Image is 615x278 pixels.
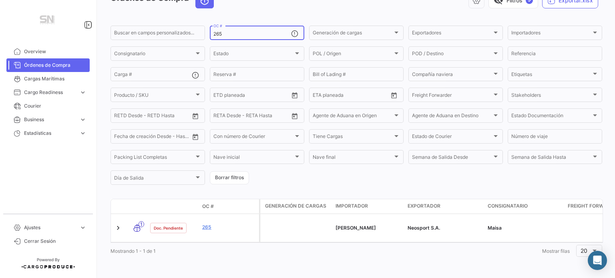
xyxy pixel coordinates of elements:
[213,135,293,140] span: Con número de Courier
[24,48,86,55] span: Overview
[313,93,327,99] input: Desde
[114,135,129,140] input: Desde
[6,58,90,72] a: Órdenes de Compra
[233,114,269,120] input: Hasta
[488,202,528,210] span: Consignatario
[488,225,502,231] span: Maisa
[213,114,228,120] input: Desde
[189,110,201,122] button: Open calendar
[511,114,591,120] span: Estado Documentación
[24,75,86,82] span: Cargas Marítimas
[147,203,199,210] datatable-header-cell: Estado Doc.
[265,202,326,210] span: Generación de cargas
[412,31,492,37] span: Exportadores
[24,238,86,245] span: Cerrar Sesión
[6,72,90,86] a: Cargas Marítimas
[213,156,293,161] span: Nave inicial
[114,93,194,99] span: Producto / SKU
[127,203,147,210] datatable-header-cell: Modo de Transporte
[79,130,86,137] span: expand_more
[114,114,129,120] input: Desde
[408,202,440,210] span: Exportador
[336,202,368,210] span: Importador
[542,248,570,254] span: Mostrar filas
[79,224,86,231] span: expand_more
[260,199,332,214] datatable-header-cell: Generación de cargas
[412,114,492,120] span: Agente de Aduana en Destino
[210,171,249,184] button: Borrar filtros
[28,10,68,32] img: Manufactura+Logo.png
[511,156,591,161] span: Semana de Salida Hasta
[154,225,183,231] span: Doc. Pendiente
[213,93,228,99] input: Desde
[233,93,269,99] input: Hasta
[202,224,256,231] a: 265
[199,200,259,213] datatable-header-cell: OC #
[412,93,492,99] span: Freight Forwarder
[139,221,144,227] span: 1
[404,199,484,214] datatable-header-cell: Exportador
[289,89,301,101] button: Open calendar
[24,102,86,110] span: Courier
[313,52,393,58] span: POL / Origen
[412,73,492,78] span: Compañía naviera
[581,247,587,254] span: 20
[313,114,393,120] span: Agente de Aduana en Origen
[412,135,492,140] span: Estado de Courier
[24,62,86,69] span: Órdenes de Compra
[114,156,194,161] span: Packing List Completas
[79,89,86,96] span: expand_more
[313,156,393,161] span: Nave final
[24,224,76,231] span: Ajustes
[588,251,607,270] div: Abrir Intercom Messenger
[388,89,400,101] button: Open calendar
[6,99,90,113] a: Courier
[114,224,122,232] a: Expand/Collapse Row
[24,89,76,96] span: Cargo Readiness
[412,156,492,161] span: Semana de Salida Desde
[213,52,293,58] span: Estado
[336,225,376,231] span: Piero Butti
[111,248,156,254] span: Mostrando 1 - 1 de 1
[412,52,492,58] span: POD / Destino
[6,45,90,58] a: Overview
[24,130,76,137] span: Estadísticas
[79,116,86,123] span: expand_more
[313,135,393,140] span: Tiene Cargas
[114,176,194,182] span: Día de Salida
[333,93,369,99] input: Hasta
[313,31,393,37] span: Generación de cargas
[289,110,301,122] button: Open calendar
[114,52,194,58] span: Consignatario
[24,116,76,123] span: Business
[332,199,404,214] datatable-header-cell: Importador
[134,135,170,140] input: Hasta
[189,131,201,143] button: Open calendar
[511,73,591,78] span: Etiquetas
[202,203,214,210] span: OC #
[484,199,565,214] datatable-header-cell: Consignatario
[511,31,591,37] span: Importadores
[511,93,591,99] span: Stakeholders
[134,114,170,120] input: Hasta
[408,225,440,231] span: Neosport S.A.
